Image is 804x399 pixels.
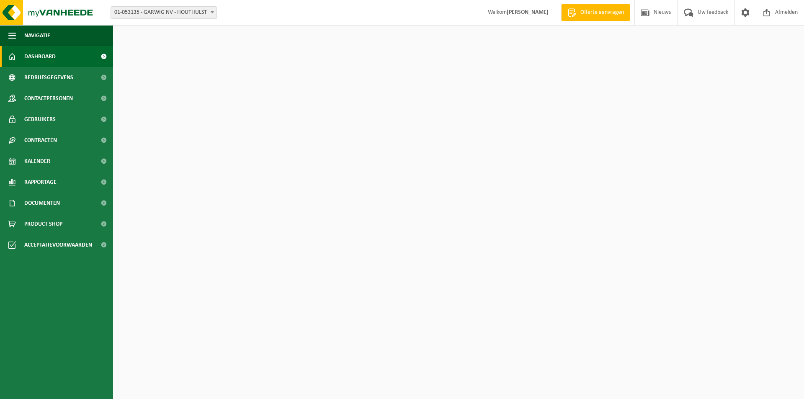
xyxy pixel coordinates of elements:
span: Offerte aanvragen [578,8,626,17]
span: Navigatie [24,25,50,46]
span: Contracten [24,130,57,151]
span: Gebruikers [24,109,56,130]
span: 01-053135 - GARWIG NV - HOUTHULST [111,6,217,19]
span: Rapportage [24,172,57,193]
span: Bedrijfsgegevens [24,67,73,88]
span: Dashboard [24,46,56,67]
strong: [PERSON_NAME] [507,9,549,15]
span: 01-053135 - GARWIG NV - HOUTHULST [111,7,216,18]
span: Contactpersonen [24,88,73,109]
span: Acceptatievoorwaarden [24,234,92,255]
span: Documenten [24,193,60,214]
a: Offerte aanvragen [561,4,630,21]
span: Kalender [24,151,50,172]
span: Product Shop [24,214,62,234]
